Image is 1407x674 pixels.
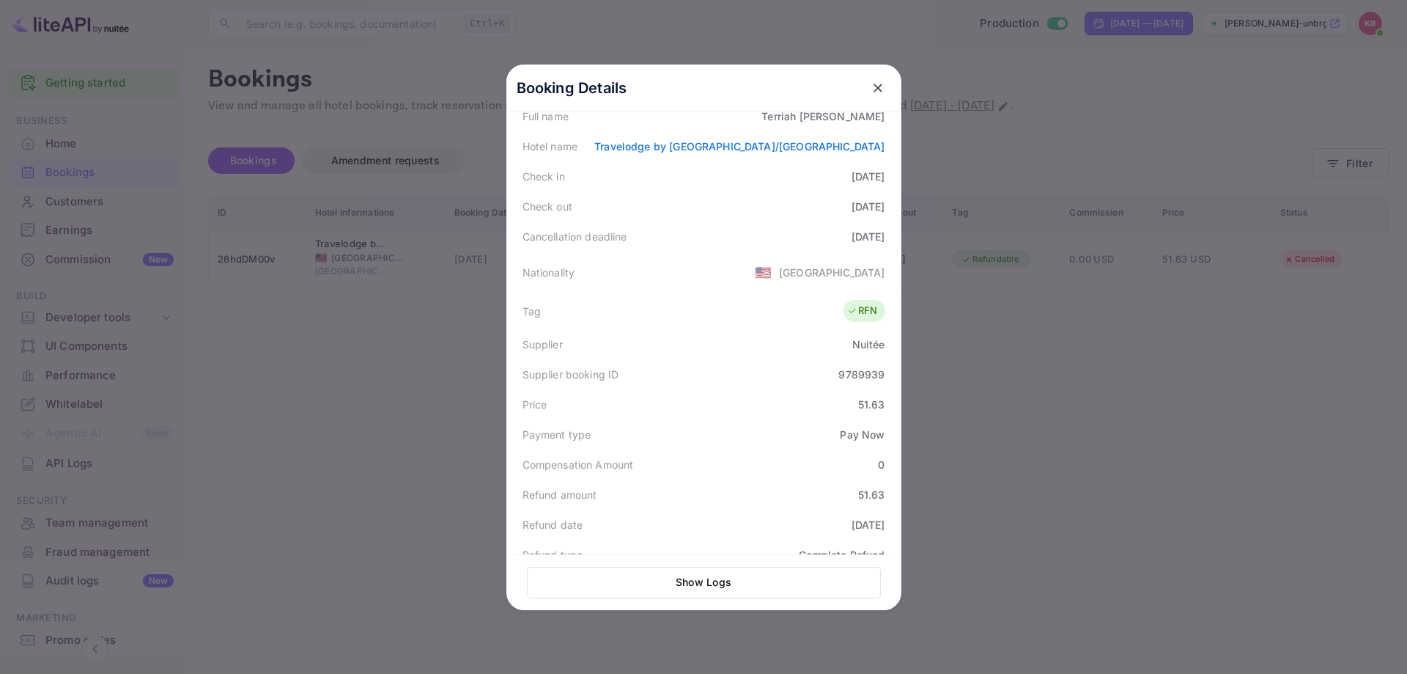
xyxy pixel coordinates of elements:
span: United States [755,259,772,285]
div: Refund amount [522,487,597,502]
div: Supplier booking ID [522,367,619,382]
button: Show Logs [527,567,881,598]
div: Refund date [522,517,583,532]
button: close [865,75,891,101]
div: [DATE] [852,517,885,532]
div: Pay Now [840,427,885,442]
div: Supplier [522,337,563,352]
div: Payment type [522,427,591,442]
div: 0 [878,457,885,472]
div: Tag [522,304,541,319]
div: Price [522,397,547,412]
div: 51.63 [858,397,885,412]
div: Nuitée [852,337,885,352]
div: [GEOGRAPHIC_DATA] [779,265,885,280]
div: 51.63 [858,487,885,502]
a: Travelodge by [GEOGRAPHIC_DATA]/[GEOGRAPHIC_DATA] [594,140,885,153]
div: Check out [522,199,572,214]
div: [DATE] [852,199,885,214]
div: Complete Refund [799,547,885,563]
div: RFN [847,304,877,318]
div: Check in [522,169,565,184]
p: Booking Details [517,77,627,99]
div: Full name [522,109,569,124]
div: 9789939 [838,367,885,382]
div: Hotel name [522,139,578,154]
div: [DATE] [852,229,885,244]
div: Terriah [PERSON_NAME] [761,109,885,124]
div: Nationality [522,265,575,280]
div: [DATE] [852,169,885,184]
div: Cancellation deadline [522,229,627,244]
div: Compensation Amount [522,457,634,472]
div: Refund type [522,547,583,563]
